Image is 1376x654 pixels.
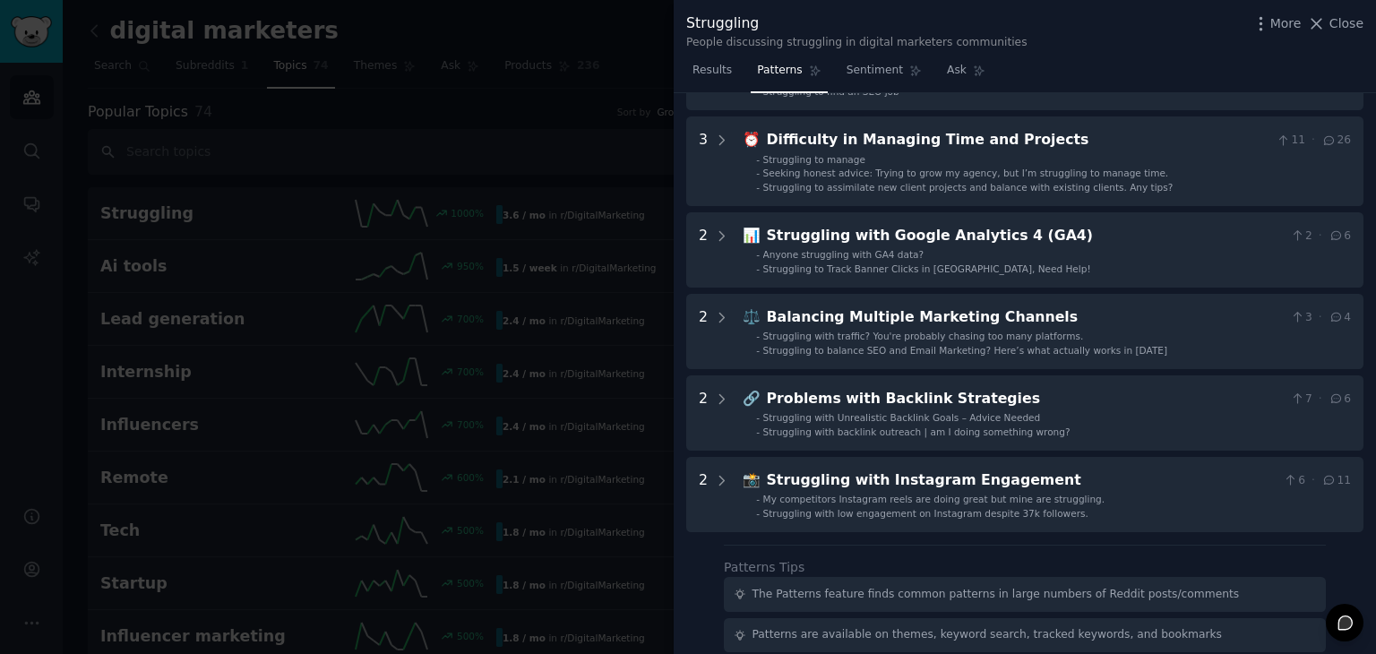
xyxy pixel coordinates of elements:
[751,56,827,93] a: Patterns
[1311,133,1315,149] span: ·
[756,262,760,275] div: -
[756,493,760,505] div: -
[840,56,928,93] a: Sentiment
[941,56,992,93] a: Ask
[756,181,760,194] div: -
[1319,392,1322,408] span: ·
[756,153,760,166] div: -
[1329,392,1351,408] span: 6
[1276,133,1305,149] span: 11
[847,63,903,79] span: Sentiment
[752,587,1240,603] div: The Patterns feature finds common patterns in large numbers of Reddit posts/comments
[756,167,760,179] div: -
[1290,392,1312,408] span: 7
[1329,228,1351,245] span: 6
[763,494,1105,504] span: My competitors Instagram reels are doing great but mine are struggling.
[763,508,1088,519] span: Struggling with low engagement on Instagram despite 37k followers.
[763,249,924,260] span: Anyone struggling with GA4 data?
[1270,14,1302,33] span: More
[1283,473,1305,489] span: 6
[1290,310,1312,326] span: 3
[763,182,1174,193] span: Struggling to assimilate new client projects and balance with existing clients. Any tips?
[743,131,761,148] span: ⏰
[1290,228,1312,245] span: 2
[686,13,1028,35] div: Struggling
[763,263,1091,274] span: Struggling to Track Banner Clicks in [GEOGRAPHIC_DATA], Need Help!
[756,344,760,357] div: -
[763,331,1084,341] span: Struggling with traffic? You're probably chasing too many platforms.
[743,308,761,325] span: ⚖️
[743,227,761,244] span: 📊
[763,168,1169,178] span: Seeking honest advice: Trying to grow my agency, but I’m struggling to manage time.
[1319,228,1322,245] span: ·
[763,345,1167,356] span: Struggling to balance SEO and Email Marketing? Here’s what actually works in [DATE]
[686,56,738,93] a: Results
[947,63,967,79] span: Ask
[763,154,865,165] span: Struggling to manage
[699,388,708,438] div: 2
[699,469,708,520] div: 2
[756,426,760,438] div: -
[1321,133,1351,149] span: 26
[692,63,732,79] span: Results
[767,129,1269,151] div: Difficulty in Managing Time and Projects
[743,471,761,488] span: 📸
[757,63,802,79] span: Patterns
[699,306,708,357] div: 2
[763,426,1071,437] span: Struggling with backlink outreach | am I doing something wrong?
[686,35,1028,51] div: People discussing struggling in digital marketers communities
[767,306,1284,329] div: Balancing Multiple Marketing Channels
[752,627,1222,643] div: Patterns are available on themes, keyword search, tracked keywords, and bookmarks
[756,248,760,261] div: -
[1329,310,1351,326] span: 4
[763,412,1041,423] span: Struggling with Unrealistic Backlink Goals – Advice Needed
[699,129,708,194] div: 3
[756,330,760,342] div: -
[767,469,1277,492] div: Struggling with Instagram Engagement
[1319,310,1322,326] span: ·
[1251,14,1302,33] button: More
[767,225,1284,247] div: Struggling with Google Analytics 4 (GA4)
[1321,473,1351,489] span: 11
[1311,473,1315,489] span: ·
[767,388,1284,410] div: Problems with Backlink Strategies
[756,411,760,424] div: -
[1329,14,1363,33] span: Close
[724,560,804,574] label: Patterns Tips
[1307,14,1363,33] button: Close
[756,507,760,520] div: -
[743,390,761,407] span: 🔗
[699,225,708,275] div: 2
